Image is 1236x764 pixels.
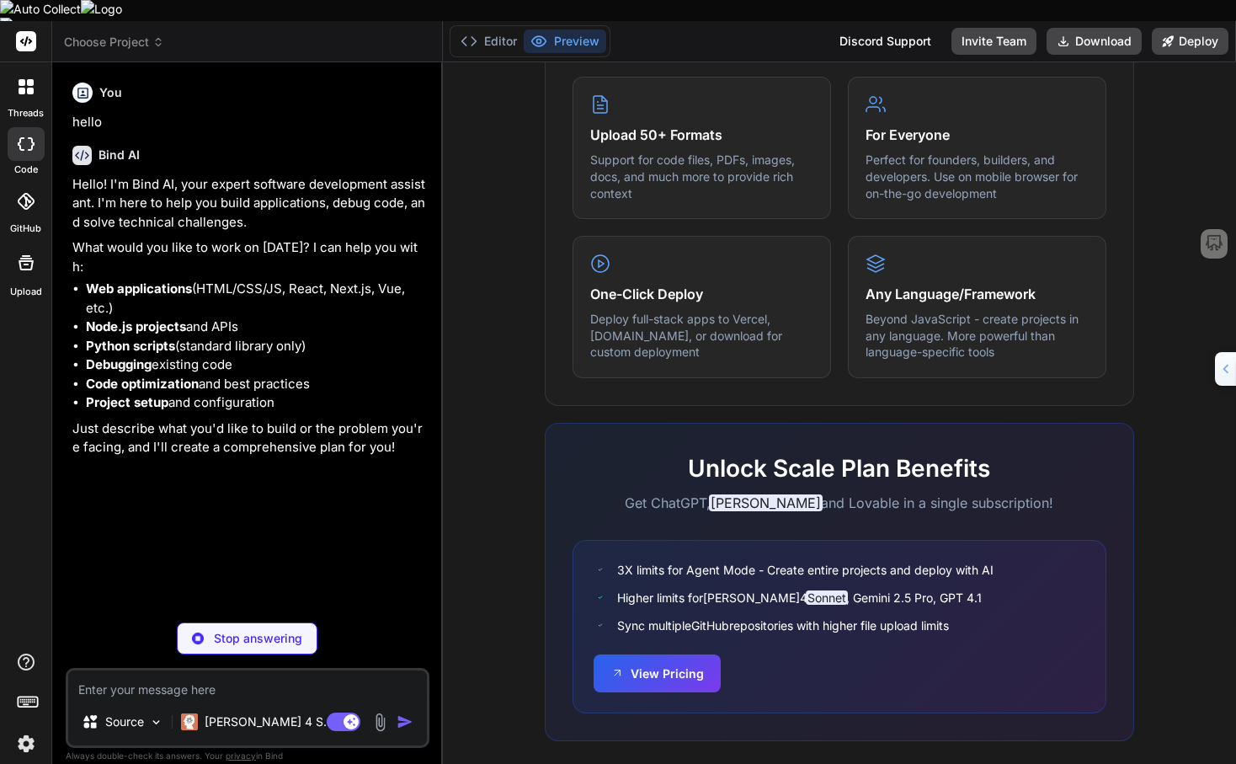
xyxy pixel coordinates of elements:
span: 3X limits for Agent Mode - Create entire projects and deploy with AI [617,561,994,579]
img: icon [397,713,413,730]
h6: Bind AI [99,147,140,163]
p: What would you like to work on [DATE]? I can help you with: [72,238,426,276]
strong: Python scripts [86,338,175,354]
p: hello [72,113,426,132]
li: and configuration [86,393,426,413]
strong: Web applications [86,280,192,297]
span: Sync multiple GitHub repositories with higher file upload limits [617,617,949,634]
h4: For Everyone [866,125,1089,145]
li: (HTML/CSS/JS, React, Next.js, Vue, etc.) [86,280,426,318]
span: Sonnet [806,590,848,605]
span: privacy [226,751,256,761]
strong: Debugging [86,356,152,372]
p: Perfect for founders, builders, and developers. Use on mobile browser for on-the-go development [866,152,1089,201]
p: Support for code files, PDFs, images, docs, and much more to provide rich context [590,152,813,201]
img: Claude 4 Sonnet [181,713,198,730]
button: Invite Team [951,28,1036,55]
div: Discord Support [829,28,941,55]
p: Just describe what you'd like to build or the problem you're facing, and I'll create a comprehens... [72,419,426,457]
p: Source [105,713,144,730]
p: Stop answering [214,630,302,647]
p: Always double-check its answers. Your in Bind [66,748,429,764]
button: Deploy [1152,28,1228,55]
li: (standard library only) [86,337,426,356]
button: Editor [454,29,524,53]
label: Upload [10,285,42,299]
h4: Any Language/Framework [866,284,1089,304]
button: Download [1047,28,1142,55]
p: Get ChatGPT, and Lovable in a single subscription! [573,493,1106,513]
label: code [14,163,38,177]
img: attachment [370,713,390,732]
strong: Code optimization [86,376,199,392]
img: settings [12,729,40,758]
li: and APIs [86,318,426,337]
p: Beyond JavaScript - create projects in any language. More powerful than language-specific tools [866,311,1089,361]
span: Choose Project [64,34,164,51]
h6: You [99,84,122,101]
label: threads [8,106,44,120]
p: Hello! I'm Bind AI, your expert software development assistant. I'm here to help you build applic... [72,175,426,232]
span: Higher limits for [PERSON_NAME] 4 , Gemini 2.5 Pro, GPT 4.1 [617,589,982,606]
p: Deploy full-stack apps to Vercel, [DOMAIN_NAME], or download for custom deployment [590,311,813,361]
li: existing code [86,355,426,375]
h4: One-Click Deploy [590,284,813,304]
p: [PERSON_NAME] 4 S.. [205,713,330,730]
label: GitHub [10,222,41,236]
img: Pick Models [149,715,163,729]
li: and best practices [86,375,426,394]
button: Preview [524,29,606,53]
h4: Upload 50+ Formats [590,125,813,145]
button: View Pricing [594,654,721,692]
h2: Unlock Scale Plan Benefits [573,451,1106,486]
strong: Project setup [86,394,168,410]
span: [PERSON_NAME] [709,494,823,511]
strong: Node.js projects [86,318,186,334]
